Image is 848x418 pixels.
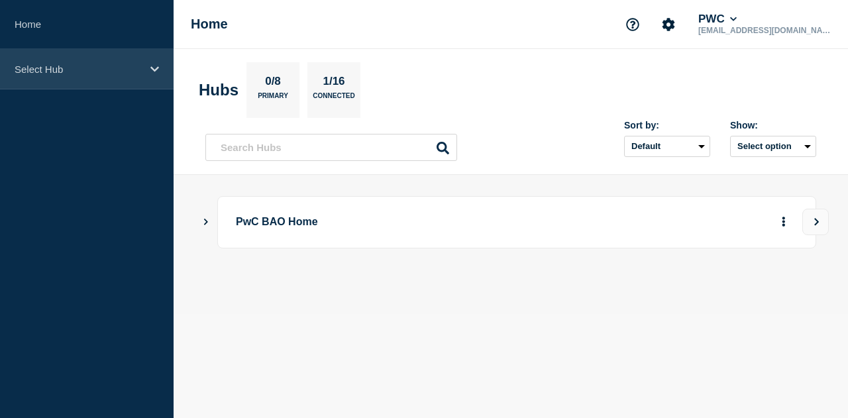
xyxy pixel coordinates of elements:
[313,92,354,106] p: Connected
[260,75,286,92] p: 0/8
[199,81,238,99] h2: Hubs
[258,92,288,106] p: Primary
[619,11,647,38] button: Support
[15,64,142,75] p: Select Hub
[624,136,710,157] select: Sort by
[191,17,228,32] h1: Home
[236,210,577,235] p: PwC BAO Home
[696,13,739,26] button: PWC
[802,209,829,235] button: View
[205,134,457,161] input: Search Hubs
[775,210,792,235] button: More actions
[730,136,816,157] button: Select option
[655,11,682,38] button: Account settings
[203,217,209,227] button: Show Connected Hubs
[730,120,816,131] div: Show:
[696,26,833,35] p: [EMAIL_ADDRESS][DOMAIN_NAME]
[624,120,710,131] div: Sort by:
[318,75,350,92] p: 1/16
